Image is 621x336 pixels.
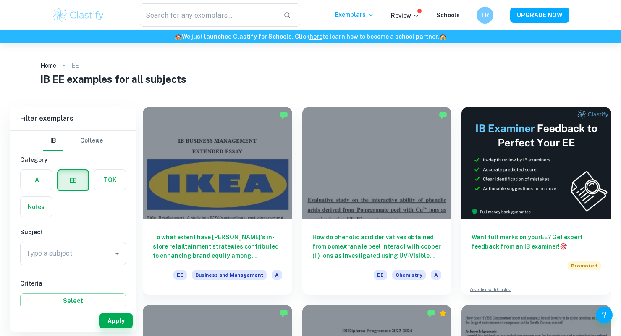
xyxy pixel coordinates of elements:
h6: Want full marks on your EE ? Get expert feedback from an IB examiner! [472,233,601,251]
h6: We just launched Clastify for Schools. Click to learn how to become a school partner. [2,32,619,41]
a: Home [40,60,56,71]
a: Schools [436,12,460,19]
img: Marked [427,309,435,317]
img: Marked [439,111,447,119]
h6: Filter exemplars [10,107,136,130]
div: Filter type choice [43,131,103,151]
a: How do phenolic acid derivatives obtained from pomegranate peel interact with copper (II) ions as... [302,107,452,295]
button: UPGRADE NOW [510,8,569,23]
button: Select [20,293,126,308]
button: EE [58,170,88,190]
p: Exemplars [335,10,374,19]
button: College [80,131,103,151]
a: To what extent have [PERSON_NAME]'s in-store retailtainment strategies contributed to enhancing b... [143,107,292,295]
span: Chemistry [392,270,426,280]
h6: How do phenolic acid derivatives obtained from pomegranate peel interact with copper (II) ions as... [312,233,442,260]
h6: Subject [20,228,126,237]
span: 🎯 [560,243,567,250]
div: Premium [439,309,447,317]
img: Marked [280,111,288,119]
p: EE [71,61,79,70]
h6: To what extent have [PERSON_NAME]'s in-store retailtainment strategies contributed to enhancing b... [153,233,282,260]
span: Business and Management [192,270,267,280]
input: Search for any exemplars... [140,3,277,27]
button: Notes [21,197,52,217]
button: Apply [99,313,133,328]
span: A [272,270,282,280]
img: Thumbnail [461,107,611,219]
span: 🏫 [175,33,182,40]
button: IA [21,170,52,190]
button: Open [111,248,123,259]
button: TOK [94,170,126,190]
a: here [309,33,322,40]
h6: Criteria [20,279,126,288]
button: TR [477,7,493,24]
p: Review [391,11,419,20]
img: Clastify logo [52,7,105,24]
a: Want full marks on yourEE? Get expert feedback from an IB examiner!PromotedAdvertise with Clastify [461,107,611,295]
button: IB [43,131,63,151]
img: Marked [280,309,288,317]
span: Promoted [568,261,601,270]
h6: TR [480,11,490,20]
span: EE [173,270,187,280]
span: A [431,270,441,280]
button: Help and Feedback [596,307,613,323]
span: EE [374,270,387,280]
h1: IB EE examples for all subjects [40,71,581,87]
h6: Category [20,155,126,164]
span: 🏫 [439,33,446,40]
a: Advertise with Clastify [470,287,511,293]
